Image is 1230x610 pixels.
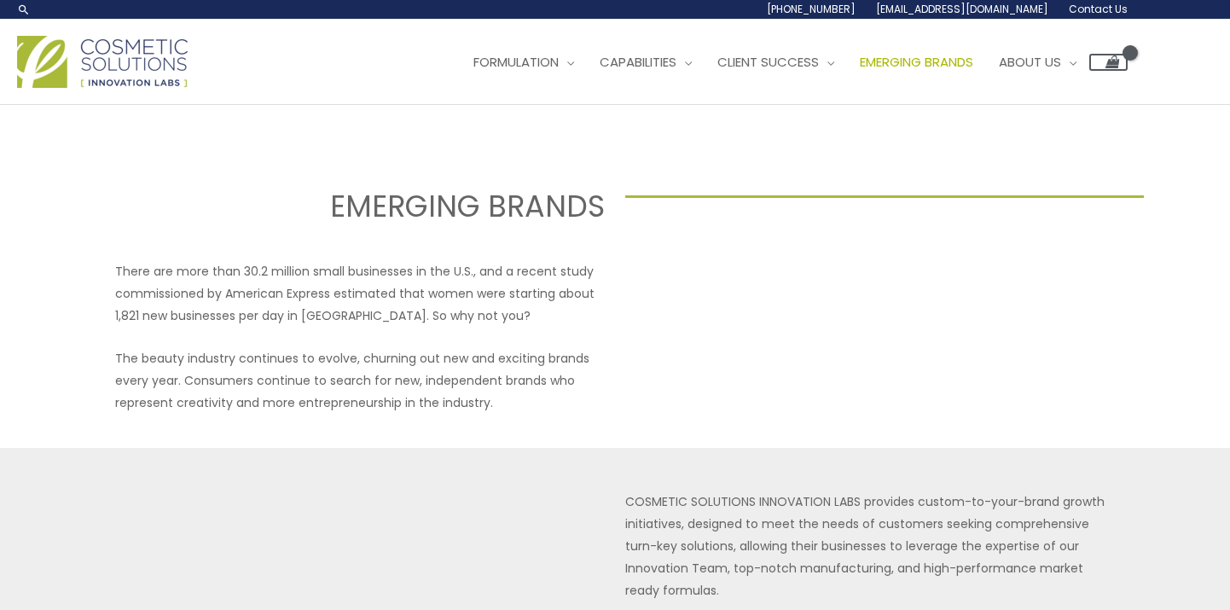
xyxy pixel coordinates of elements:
[600,53,676,71] span: Capabilities
[17,3,31,16] a: Search icon link
[461,37,587,88] a: Formulation
[587,37,705,88] a: Capabilities
[876,2,1048,16] span: [EMAIL_ADDRESS][DOMAIN_NAME]
[115,260,605,327] p: There are more than 30.2 million small businesses in the U.S., and a recent study commissioned by...
[717,53,819,71] span: Client Success
[860,53,973,71] span: Emerging Brands
[986,37,1089,88] a: About Us
[448,37,1128,88] nav: Site Navigation
[767,2,856,16] span: [PHONE_NUMBER]
[847,37,986,88] a: Emerging Brands
[17,36,188,88] img: Cosmetic Solutions Logo
[1069,2,1128,16] span: Contact Us
[1089,54,1128,71] a: View Shopping Cart, empty
[999,53,1061,71] span: About Us
[473,53,559,71] span: Formulation
[115,347,605,414] p: The beauty industry continues to evolve, churning out new and exciting brands every year. Consume...
[705,37,847,88] a: Client Success
[86,187,605,226] h2: EMERGING BRANDS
